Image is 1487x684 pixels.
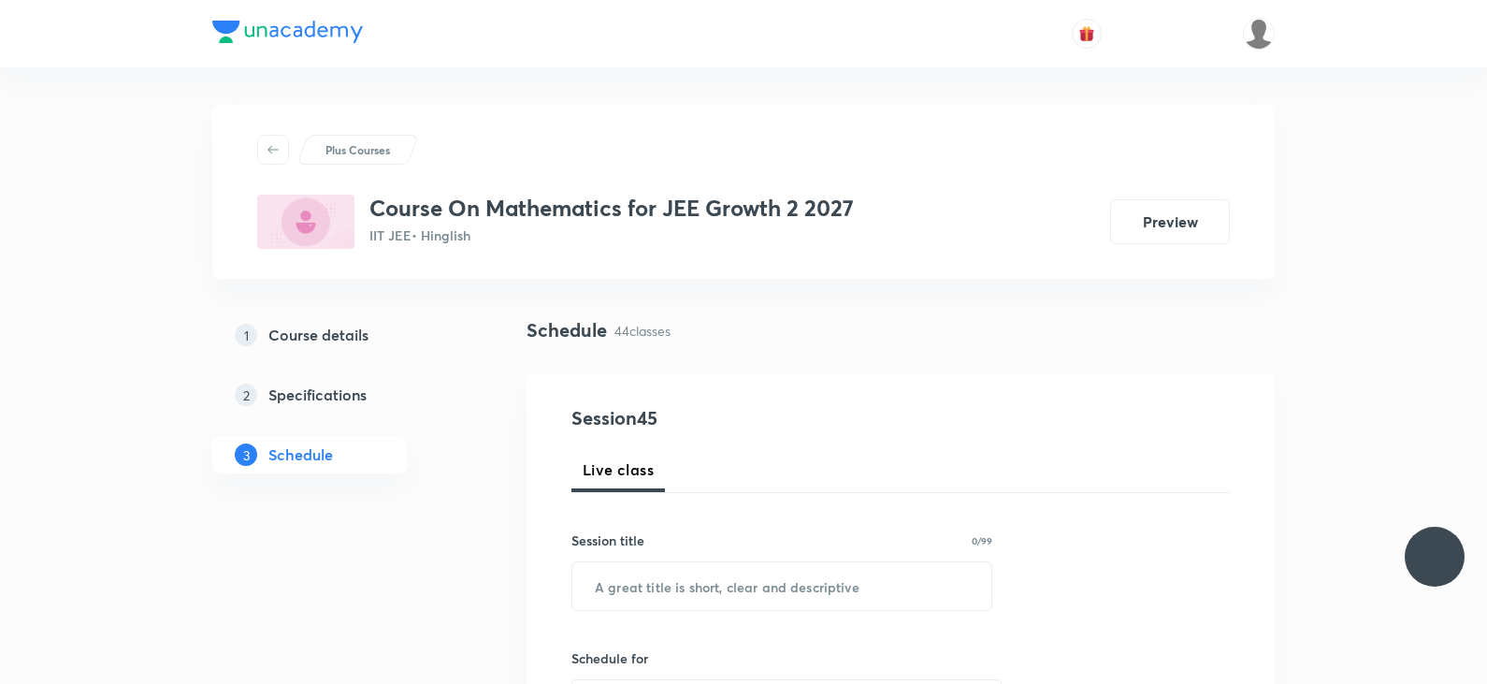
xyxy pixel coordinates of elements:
a: Company Logo [212,21,363,48]
h6: Session title [571,531,644,550]
p: 1 [235,324,257,346]
a: 1Course details [212,316,467,354]
img: avatar [1078,25,1095,42]
img: Divya tyagi [1243,18,1275,50]
p: 2 [235,384,257,406]
button: avatar [1072,19,1102,49]
span: Live class [583,458,654,481]
p: IIT JEE • Hinglish [369,226,854,245]
img: Company Logo [212,21,363,43]
h4: Session 45 [571,404,913,432]
p: Plus Courses [325,141,390,158]
h5: Course details [268,324,368,346]
p: 0/99 [972,536,992,546]
img: ttu [1423,546,1446,568]
h4: Schedule [527,316,607,344]
h5: Schedule [268,444,333,466]
p: 44 classes [614,321,671,341]
h3: Course On Mathematics for JEE Growth 2 2027 [369,195,854,222]
button: Preview [1110,199,1230,244]
a: 2Specifications [212,376,467,414]
h6: Schedule for [571,648,992,668]
input: A great title is short, clear and descriptive [572,562,991,610]
p: 3 [235,444,257,466]
img: EE9F9ED4-89A2-46B7-8567-6CDD08E30019_plus.png [257,195,354,249]
h5: Specifications [268,384,367,406]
